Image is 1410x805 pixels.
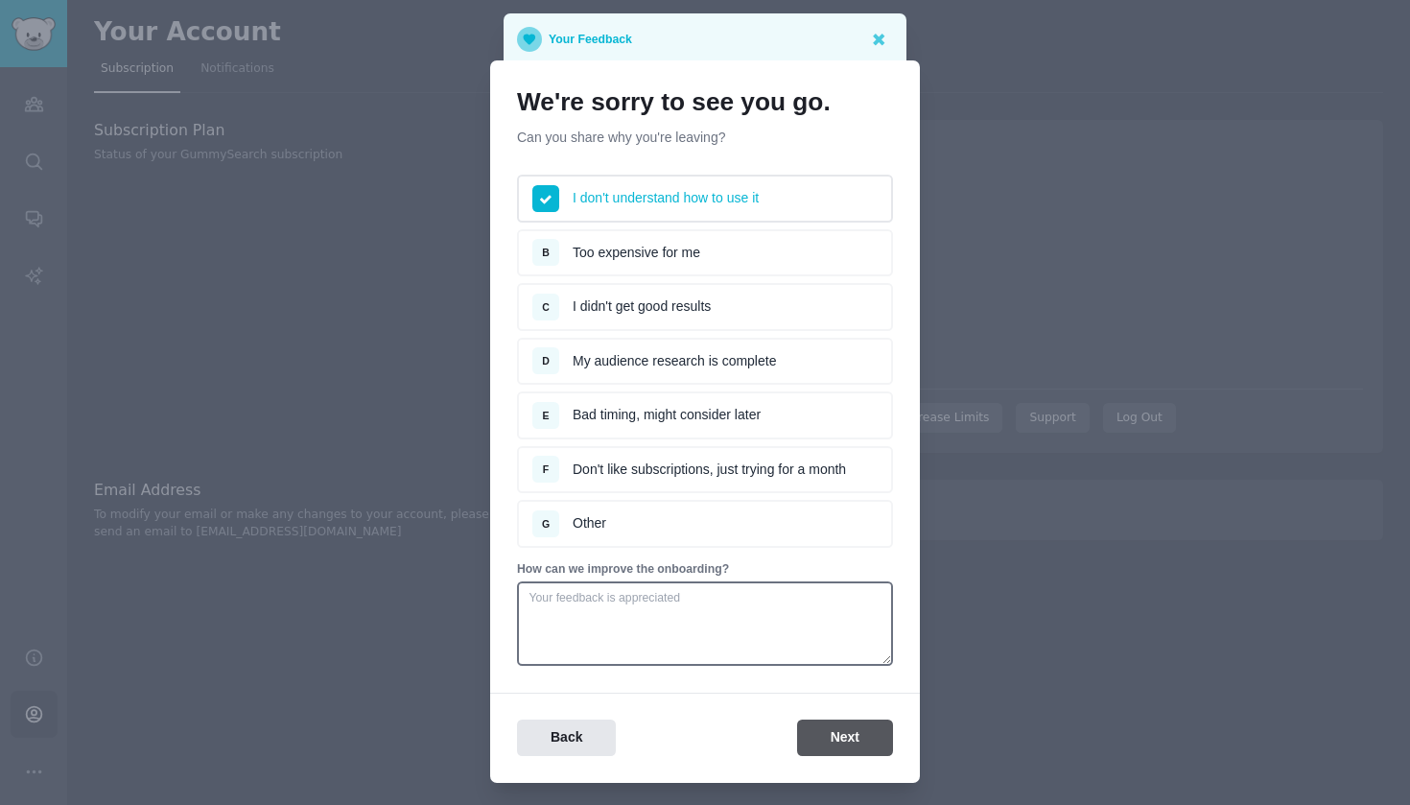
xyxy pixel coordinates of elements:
[543,463,549,475] span: F
[542,355,550,367] span: D
[517,720,616,757] button: Back
[542,301,550,313] span: C
[517,128,893,148] p: Can you share why you're leaving?
[797,720,893,757] button: Next
[517,561,893,579] p: How can we improve the onboarding?
[542,410,549,421] span: E
[517,87,893,118] h1: We're sorry to see you go.
[542,518,550,530] span: G
[542,247,550,258] span: B
[549,27,632,52] p: Your Feedback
